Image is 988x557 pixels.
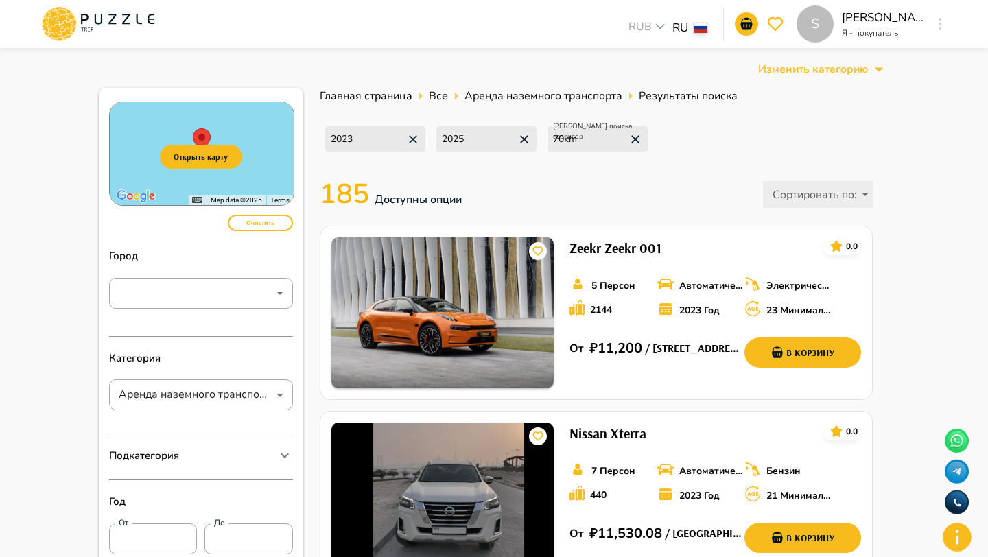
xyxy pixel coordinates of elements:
[553,121,648,142] p: [PERSON_NAME] поиска сервисов
[109,337,293,380] p: Категория
[320,88,412,104] span: Главная страница
[764,12,787,36] button: go-to-wishlist-submit-button
[529,242,547,260] button: card_icons
[662,525,744,543] h6: / [GEOGRAPHIC_DATA] - JBR - The Walk - [GEOGRAPHIC_DATA] - [GEOGRAPHIC_DATA] - Объединенные Арабс...
[766,303,832,318] p: 23 Минимальный возраст водителя
[270,196,290,204] a: Terms (opens in new tab)
[744,337,861,368] button: add-basket-submit-button
[589,523,598,544] p: ₽
[569,525,589,542] p: От
[827,422,846,441] button: card_icons
[735,12,758,36] button: go-to-basket-submit-button
[160,145,242,169] button: open-map-submit-button
[109,381,293,409] div: Аренда наземного транспорта
[429,88,448,104] a: Все
[624,19,672,38] div: RUB
[827,237,846,256] button: card_icons
[590,488,607,502] p: 440
[679,278,744,293] p: Автоматическая
[642,340,744,357] h6: / [STREET_ADDRESS]
[589,338,598,359] p: ₽
[569,423,646,445] h6: Nissan Xterra
[211,196,262,204] span: Map data ©2025
[375,192,462,207] span: Доступны опции
[320,174,469,215] p: 185
[846,240,858,252] p: 0.0
[192,195,202,205] button: Keyboard shortcuts
[569,237,661,259] h6: Zeekr Zeekr 001
[109,235,293,278] p: Город
[529,427,547,445] button: card_icons
[672,19,688,37] p: RU
[331,132,353,146] p: 2023
[429,88,448,104] span: Все
[679,488,720,503] p: 2023 Год
[846,425,858,438] p: 0.0
[797,5,834,43] div: S
[766,488,832,503] p: 21 Минимальный возраст водителя
[109,448,179,464] p: Подкатегория
[442,132,464,146] p: 2025
[464,88,622,104] span: Аренда наземного транспорта
[320,88,873,104] nav: breadcrumb
[119,517,128,529] label: От
[590,303,612,317] p: 2144
[569,340,589,357] p: От
[113,187,158,205] a: Open this area in Google Maps (opens a new window)
[766,278,832,293] p: Электрический
[842,9,924,27] p: [PERSON_NAME]
[744,523,861,553] button: add-basket-submit-button
[113,187,158,205] img: Google
[591,464,635,478] p: 7 Персон
[331,237,554,388] img: PuzzleTrip
[214,517,225,529] label: До
[228,215,293,231] button: Очистить
[639,88,738,104] span: Результаты поиска
[842,27,924,39] p: Я - покупатель
[679,464,744,478] p: Автоматическая
[679,303,720,318] p: 2023 Год
[591,278,635,293] p: 5 Персон
[109,438,293,473] div: Подкатегория
[109,480,293,523] p: Год
[464,88,622,104] a: Аренда наземного транспорта
[694,23,707,33] img: lang
[320,88,412,104] a: Главная страница
[598,338,642,359] p: 11,200
[766,464,801,478] p: Бензин
[758,61,869,78] p: Изменить категорию
[598,523,662,544] p: 11,530.08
